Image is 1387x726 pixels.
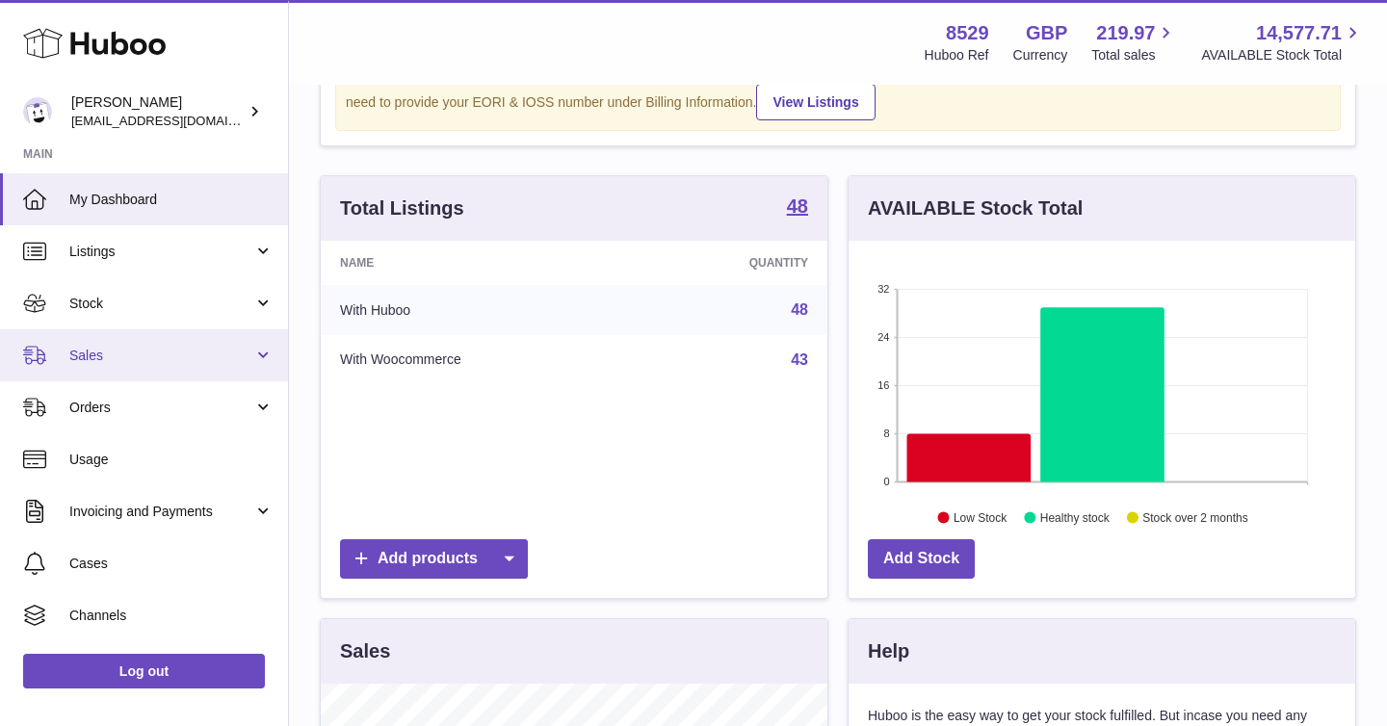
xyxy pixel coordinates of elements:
[1096,20,1155,46] span: 219.97
[321,335,635,385] td: With Woocommerce
[868,638,909,664] h3: Help
[69,555,274,573] span: Cases
[946,20,989,46] strong: 8529
[340,638,390,664] h3: Sales
[340,195,464,221] h3: Total Listings
[883,476,889,487] text: 0
[23,654,265,688] a: Log out
[883,428,889,439] text: 8
[321,241,635,285] th: Name
[791,351,808,368] a: 43
[69,243,253,261] span: Listings
[69,191,274,209] span: My Dashboard
[340,539,528,579] a: Add products
[69,295,253,313] span: Stock
[1091,20,1177,65] a: 219.97 Total sales
[1040,510,1111,524] text: Healthy stock
[69,451,274,469] span: Usage
[69,503,253,521] span: Invoicing and Payments
[1142,510,1247,524] text: Stock over 2 months
[635,241,827,285] th: Quantity
[925,46,989,65] div: Huboo Ref
[1013,46,1068,65] div: Currency
[877,331,889,343] text: 24
[877,283,889,295] text: 32
[1026,20,1067,46] strong: GBP
[1201,46,1364,65] span: AVAILABLE Stock Total
[346,63,1330,120] div: If you're planning on sending your products internationally please add required customs informati...
[954,510,1008,524] text: Low Stock
[791,301,808,318] a: 48
[69,399,253,417] span: Orders
[71,113,283,128] span: [EMAIL_ADDRESS][DOMAIN_NAME]
[787,196,808,216] strong: 48
[868,539,975,579] a: Add Stock
[1256,20,1342,46] span: 14,577.71
[69,607,274,625] span: Channels
[1091,46,1177,65] span: Total sales
[1201,20,1364,65] a: 14,577.71 AVAILABLE Stock Total
[756,84,875,120] a: View Listings
[23,97,52,126] img: admin@redgrass.ch
[868,195,1083,221] h3: AVAILABLE Stock Total
[787,196,808,220] a: 48
[877,379,889,391] text: 16
[69,347,253,365] span: Sales
[321,285,635,335] td: With Huboo
[71,93,245,130] div: [PERSON_NAME]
